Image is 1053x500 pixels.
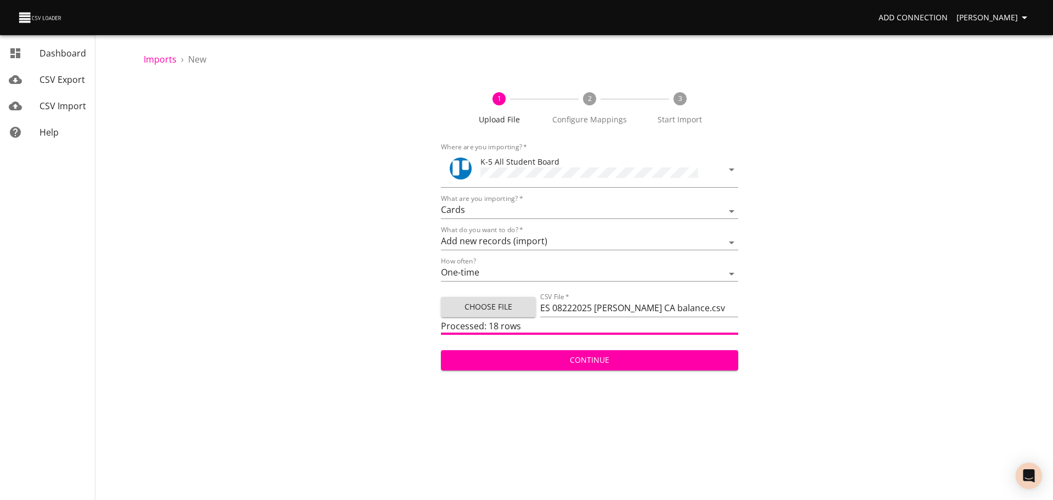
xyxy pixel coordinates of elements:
a: Add Connection [874,8,952,28]
li: › [181,53,184,66]
span: Start Import [639,114,721,125]
button: Continue [441,350,738,370]
text: 2 [587,94,591,103]
span: Add Connection [879,11,948,25]
img: Trello [450,158,472,179]
div: Tool [450,158,472,179]
span: New [188,53,206,65]
span: [PERSON_NAME] [956,11,1031,25]
button: Choose File [441,297,536,317]
label: Where are you importing? [441,144,527,150]
text: 3 [678,94,682,103]
span: Choose File [450,300,527,314]
label: How often? [441,258,476,265]
span: Continue [450,353,729,367]
span: Configure Mappings [549,114,631,125]
button: [PERSON_NAME] [952,8,1035,28]
span: Processed: 18 rows [441,320,521,332]
span: CSV Export [39,74,85,86]
label: What do you want to do? [441,227,523,233]
div: Open Intercom Messenger [1016,463,1042,489]
span: CSV Import [39,100,86,112]
a: Imports [144,53,177,65]
label: What are you importing? [441,195,523,202]
span: K-5 All Student Board [480,156,559,167]
div: ToolK-5 All Student Board [441,151,738,188]
img: CSV Loader [18,10,64,25]
span: Help [39,126,59,138]
label: CSV File [540,294,569,300]
span: Upload File [458,114,540,125]
text: 1 [497,94,501,103]
span: Dashboard [39,47,86,59]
